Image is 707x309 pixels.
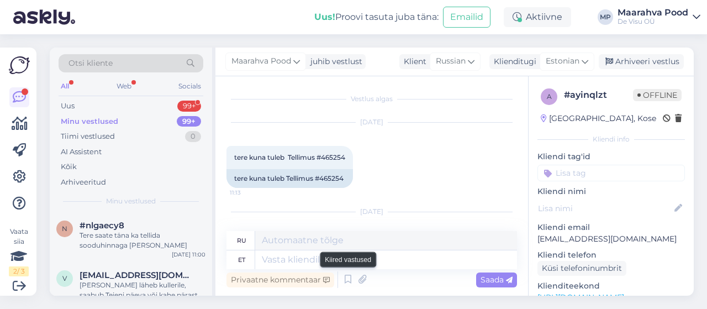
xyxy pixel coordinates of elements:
[504,7,571,27] div: Aktiivne
[481,275,513,285] span: Saada
[172,250,205,259] div: [DATE] 11:00
[238,250,245,269] div: et
[537,151,685,163] p: Kliendi tag'id
[618,8,700,26] a: Maarahva PoodDe Visu OÜ
[59,79,71,93] div: All
[537,292,624,302] a: [URL][DOMAIN_NAME]
[537,134,685,144] div: Kliendi info
[68,57,113,69] span: Otsi kliente
[177,101,201,112] div: 99+
[564,88,633,102] div: # ayinqlzt
[538,202,672,214] input: Lisa nimi
[537,186,685,197] p: Kliendi nimi
[176,79,203,93] div: Socials
[234,153,345,161] span: tere kuna tuleb Tellimus #465254
[226,94,517,104] div: Vestlus algas
[62,224,67,233] span: n
[618,17,688,26] div: De Visu OÜ
[9,227,29,276] div: Vaata siia
[237,231,246,250] div: ru
[61,101,75,112] div: Uus
[537,249,685,261] p: Kliendi telefon
[443,7,490,28] button: Emailid
[177,116,201,127] div: 99+
[325,254,371,264] small: Kiired vastused
[537,165,685,181] input: Lisa tag
[226,169,353,188] div: tere kuna tuleb Tellimus #465254
[633,89,682,101] span: Offline
[537,233,685,245] p: [EMAIL_ADDRESS][DOMAIN_NAME]
[537,222,685,233] p: Kliendi email
[226,273,334,287] div: Privaatne kommentaar
[80,231,205,250] div: Tere saate täna ka tellida sooduhinnaga [PERSON_NAME]
[541,113,656,124] div: [GEOGRAPHIC_DATA], Kose
[230,188,271,197] span: 11:13
[61,177,106,188] div: Arhiveeritud
[61,131,115,142] div: Tiimi vestlused
[618,8,688,17] div: Maarahva Pood
[61,161,77,172] div: Kõik
[314,12,335,22] b: Uus!
[9,56,30,74] img: Askly Logo
[62,274,67,282] span: v
[226,207,517,217] div: [DATE]
[231,55,291,67] span: Maarahva Pood
[114,79,134,93] div: Web
[226,117,517,127] div: [DATE]
[80,270,194,280] span: volodymy.grodetskyi@konecranes.com
[599,54,684,69] div: Arhiveeri vestlus
[306,56,362,67] div: juhib vestlust
[314,11,439,24] div: Proovi tasuta juba täna:
[106,196,156,206] span: Minu vestlused
[537,261,626,276] div: Küsi telefoninumbrit
[537,280,685,292] p: Klienditeekond
[598,9,613,25] div: MP
[436,55,466,67] span: Russian
[546,55,579,67] span: Estonian
[61,116,118,127] div: Minu vestlused
[547,92,552,101] span: a
[489,56,536,67] div: Klienditugi
[61,146,102,158] div: AI Assistent
[9,266,29,276] div: 2 / 3
[399,56,426,67] div: Klient
[80,280,205,300] div: [PERSON_NAME] läheb kullerile, saabub Teieni päeva või kahe pärast
[80,221,124,231] span: #nlgaecy8
[185,131,201,142] div: 0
